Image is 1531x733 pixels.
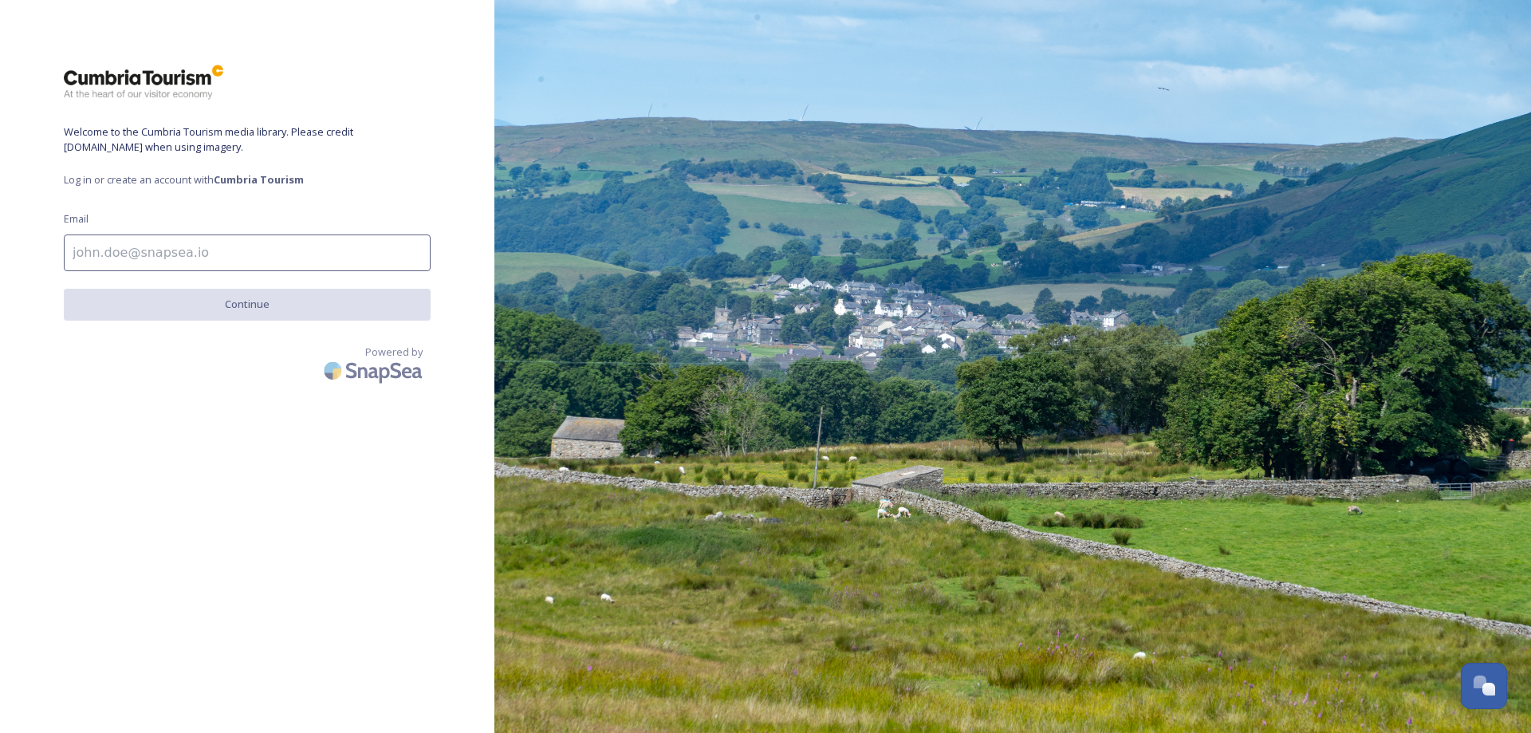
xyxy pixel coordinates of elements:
[64,64,223,100] img: ct_logo.png
[64,234,431,271] input: john.doe@snapsea.io
[64,211,89,227] span: Email
[214,172,304,187] strong: Cumbria Tourism
[365,345,423,360] span: Powered by
[1461,663,1507,709] button: Open Chat
[64,124,431,155] span: Welcome to the Cumbria Tourism media library. Please credit [DOMAIN_NAME] when using imagery.
[319,352,431,389] img: SnapSea Logo
[64,172,431,187] span: Log in or create an account with
[64,289,431,320] button: Continue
